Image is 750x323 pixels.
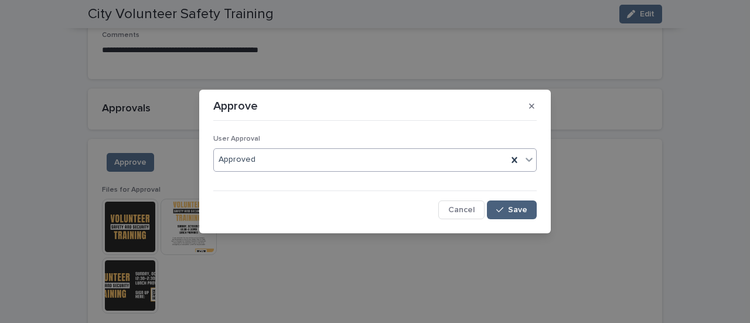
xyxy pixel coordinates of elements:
span: Approved [219,154,255,166]
button: Cancel [438,200,485,219]
p: Approve [213,99,258,113]
span: Cancel [448,206,475,214]
button: Save [487,200,537,219]
span: Save [508,206,527,214]
span: User Approval [213,135,260,142]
